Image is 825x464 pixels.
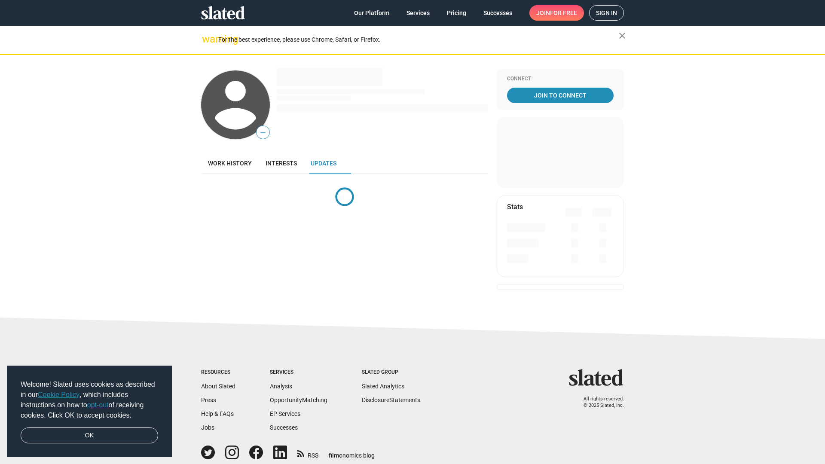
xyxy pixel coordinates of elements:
a: About Slated [201,383,235,390]
span: Services [406,5,430,21]
span: Sign in [596,6,617,20]
span: Interests [266,160,297,167]
a: Press [201,397,216,403]
a: Successes [270,424,298,431]
a: filmonomics blog [329,445,375,460]
mat-icon: close [617,31,627,41]
a: Analysis [270,383,292,390]
div: Services [270,369,327,376]
a: Interests [259,153,304,174]
span: Updates [311,160,336,167]
a: Services [400,5,437,21]
a: Joinfor free [529,5,584,21]
span: — [257,127,269,138]
a: RSS [297,446,318,460]
a: opt-out [87,401,109,409]
span: Successes [483,5,512,21]
span: Pricing [447,5,466,21]
div: Slated Group [362,369,420,376]
span: Join [536,5,577,21]
a: EP Services [270,410,300,417]
span: for free [550,5,577,21]
a: Successes [477,5,519,21]
span: Join To Connect [509,88,612,103]
mat-card-title: Stats [507,202,523,211]
a: Our Platform [347,5,396,21]
div: For the best experience, please use Chrome, Safari, or Firefox. [218,34,619,46]
a: Cookie Policy [38,391,79,398]
a: Join To Connect [507,88,614,103]
a: Slated Analytics [362,383,404,390]
a: Pricing [440,5,473,21]
a: Jobs [201,424,214,431]
a: Help & FAQs [201,410,234,417]
span: Our Platform [354,5,389,21]
a: Sign in [589,5,624,21]
p: All rights reserved. © 2025 Slated, Inc. [574,396,624,409]
span: film [329,452,339,459]
a: dismiss cookie message [21,427,158,444]
span: Welcome! Slated uses cookies as described in our , which includes instructions on how to of recei... [21,379,158,421]
a: DisclosureStatements [362,397,420,403]
a: Work history [201,153,259,174]
mat-icon: warning [202,34,212,44]
div: Resources [201,369,235,376]
a: Updates [304,153,343,174]
span: Work history [208,160,252,167]
a: OpportunityMatching [270,397,327,403]
div: cookieconsent [7,366,172,458]
div: Connect [507,76,614,82]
